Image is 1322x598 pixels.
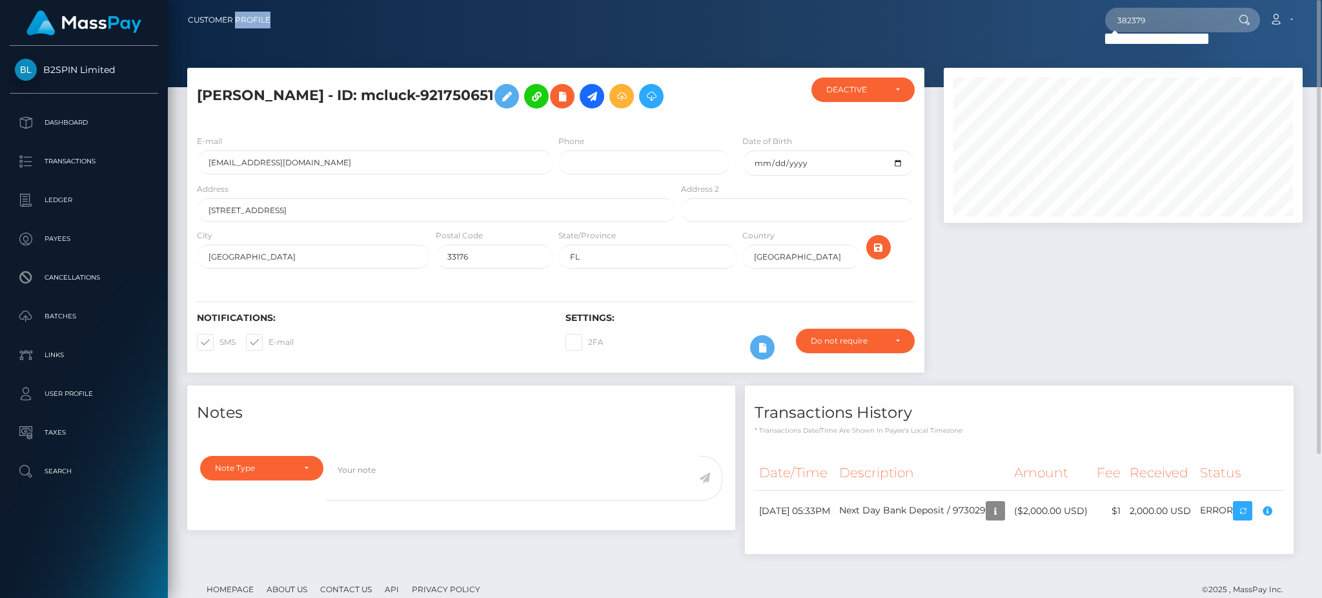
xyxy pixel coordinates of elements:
[436,230,483,242] label: Postal Code
[15,59,37,81] img: B2SPIN Limited
[26,10,141,36] img: MassPay Logo
[15,307,153,326] p: Batches
[10,455,158,488] a: Search
[10,145,158,178] a: Transactions
[1010,455,1092,491] th: Amount
[1092,491,1125,531] td: $1
[10,262,158,294] a: Cancellations
[755,491,835,531] td: [DATE] 05:33PM
[558,230,616,242] label: State/Province
[1195,455,1284,491] th: Status
[565,334,604,351] label: 2FA
[200,456,323,480] button: Note Type
[10,107,158,139] a: Dashboard
[197,402,726,424] h4: Notes
[15,229,153,249] p: Payees
[197,183,229,195] label: Address
[811,336,885,346] div: Do not require
[10,417,158,449] a: Taxes
[10,184,158,216] a: Ledger
[15,345,153,365] p: Links
[826,85,885,95] div: DEACTIVE
[197,77,669,115] h5: [PERSON_NAME] - ID: mcluck-921750651
[246,334,294,351] label: E-mail
[742,230,775,242] label: Country
[755,426,1284,435] p: * Transactions date/time are shown in payee's local timezone
[188,6,270,34] a: Customer Profile
[15,113,153,132] p: Dashboard
[1105,8,1226,32] input: Search...
[1195,491,1284,531] td: ERROR
[742,136,792,147] label: Date of Birth
[1125,455,1195,491] th: Received
[1092,455,1125,491] th: Fee
[1125,491,1195,531] td: 2,000.00 USD
[15,191,153,210] p: Ledger
[10,339,158,371] a: Links
[15,423,153,442] p: Taxes
[755,402,1284,424] h4: Transactions History
[197,136,222,147] label: E-mail
[15,152,153,171] p: Transactions
[10,64,158,76] span: B2SPIN Limited
[835,491,1010,531] td: Next Day Bank Deposit / 973029
[10,300,158,333] a: Batches
[197,313,546,324] h6: Notifications:
[10,378,158,410] a: User Profile
[197,230,212,242] label: City
[1202,583,1293,597] div: © 2025 , MassPay Inc.
[1010,491,1092,531] td: ($2,000.00 USD)
[755,455,835,491] th: Date/Time
[558,136,584,147] label: Phone
[10,223,158,255] a: Payees
[215,463,294,473] div: Note Type
[565,313,915,324] h6: Settings:
[15,268,153,287] p: Cancellations
[580,84,604,108] a: Initiate Payout
[15,462,153,481] p: Search
[796,329,915,353] button: Do not require
[15,384,153,404] p: User Profile
[681,183,719,195] label: Address 2
[197,334,236,351] label: SMS
[835,455,1010,491] th: Description
[811,77,915,102] button: DEACTIVE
